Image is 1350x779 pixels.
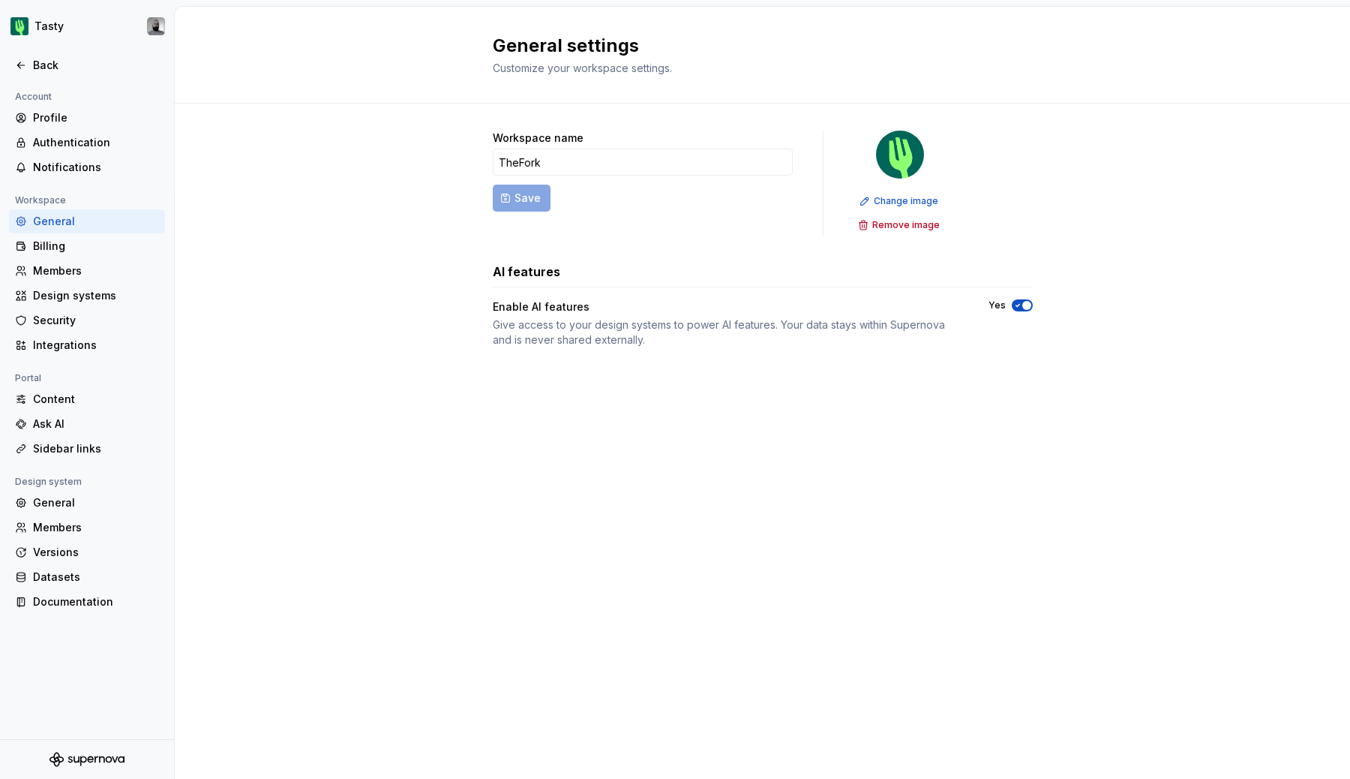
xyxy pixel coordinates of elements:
a: Notifications [9,155,165,179]
a: Members [9,516,165,540]
div: Back [33,58,159,73]
a: Sidebar links [9,437,165,461]
div: Security [33,313,159,328]
a: Authentication [9,131,165,155]
div: Billing [33,239,159,254]
a: General [9,209,165,233]
div: Workspace [9,191,72,209]
div: Documentation [33,594,159,609]
label: Yes [988,299,1006,311]
a: Members [9,259,165,283]
button: TastyJulien Riveron [3,10,171,43]
div: General [33,214,159,229]
img: 5a785b6b-c473-494b-9ba3-bffaf73304c7.png [10,17,28,35]
div: Profile [33,110,159,125]
span: Change image [874,195,938,207]
a: Back [9,53,165,77]
a: Content [9,387,165,411]
div: Design system [9,473,88,491]
button: Change image [855,191,945,212]
span: Customize your workspace settings. [493,62,672,74]
div: Sidebar links [33,441,159,456]
h3: AI features [493,263,560,281]
a: Design systems [9,284,165,308]
div: Members [33,263,159,278]
div: Members [33,520,159,535]
label: Workspace name [493,131,583,146]
a: Ask AI [9,412,165,436]
div: Versions [33,545,159,560]
div: Give access to your design systems to power AI features. Your data stays within Supernova and is ... [493,317,961,347]
div: Authentication [33,135,159,150]
div: Ask AI [33,417,159,432]
div: Design systems [33,288,159,303]
a: Versions [9,540,165,564]
div: Notifications [33,160,159,175]
div: Account [9,88,58,106]
a: Documentation [9,590,165,614]
a: Security [9,308,165,332]
div: Tasty [34,19,64,34]
a: Billing [9,234,165,258]
svg: Supernova Logo [49,752,124,767]
img: 5a785b6b-c473-494b-9ba3-bffaf73304c7.png [876,131,924,179]
span: Remove image [872,219,940,231]
div: General [33,495,159,510]
button: Remove image [853,215,946,236]
a: Datasets [9,565,165,589]
div: Enable AI features [493,299,961,314]
div: Datasets [33,570,159,585]
a: Profile [9,106,165,130]
div: Integrations [33,338,159,353]
h2: General settings [493,34,1015,58]
a: General [9,491,165,515]
div: Content [33,392,159,407]
img: Julien Riveron [147,17,165,35]
div: Portal [9,369,47,387]
a: Integrations [9,333,165,357]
